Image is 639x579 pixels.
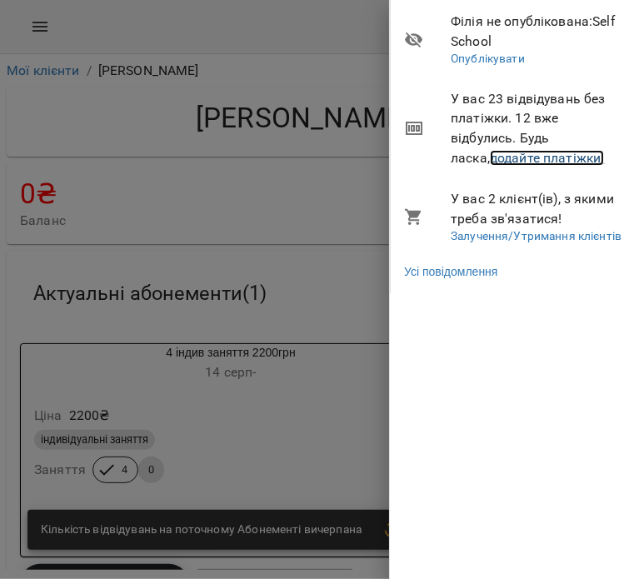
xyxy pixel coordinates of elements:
[451,52,525,65] a: Опублікувати
[490,150,605,166] a: додайте платіжки!
[451,89,627,167] span: У вас 23 відвідувань без платіжки. 12 вже відбулись. Будь ласка,
[451,189,627,228] span: У вас 2 клієнт(ів), з якими треба зв'язатися!
[404,263,497,280] a: Усі повідомлення
[451,229,622,242] a: Залучення/Утримання клієнтів
[451,12,627,51] span: Філія не опублікована : Self School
